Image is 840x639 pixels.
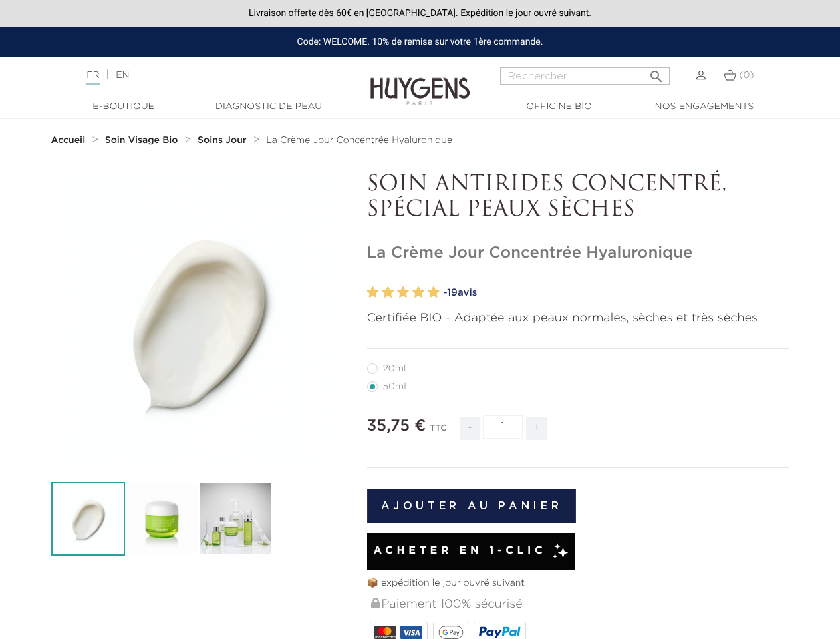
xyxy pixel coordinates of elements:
a: Nos engagements [638,100,771,114]
label: 5 [428,283,440,302]
span: La Crème Jour Concentrée Hyaluronique [266,136,452,145]
label: 2 [382,283,394,302]
img: google_pay [438,626,464,639]
label: 3 [397,283,409,302]
strong: Accueil [51,136,86,145]
span: 35,75 € [367,418,426,434]
input: Quantité [483,415,523,439]
label: 50ml [367,381,422,392]
img: Huygens [370,56,470,107]
span: + [526,417,547,440]
label: 20ml [367,363,422,374]
span: - [460,417,479,440]
a: La Crème Jour Concentrée Hyaluronique [266,135,452,146]
img: MASTERCARD [374,626,396,639]
div: Paiement 100% sécurisé [370,590,789,619]
span: (0) [740,71,754,80]
a: E-Boutique [57,100,190,114]
i:  [648,65,664,81]
a: Accueil [51,135,88,146]
a: FR [86,71,99,85]
a: -19avis [444,283,789,303]
div: TTC [430,414,447,450]
a: Diagnostic de peau [202,100,335,114]
a: Soins Jour [198,135,249,146]
a: Soin Visage Bio [105,135,182,146]
span: 19 [447,288,458,298]
input: Rechercher [500,67,670,85]
img: Paiement 100% sécurisé [371,598,380,608]
div: | [80,67,340,83]
label: 4 [412,283,424,302]
strong: Soins Jour [198,136,247,145]
p: 📦 expédition le jour ouvré suivant [367,576,789,590]
button: Ajouter au panier [367,489,577,523]
img: VISA [400,626,422,639]
button:  [644,63,668,81]
h1: La Crème Jour Concentrée Hyaluronique [367,244,789,263]
p: SOIN ANTIRIDES CONCENTRÉ, SPÉCIAL PEAUX SÈCHES [367,172,789,224]
a: Officine Bio [493,100,626,114]
p: Certifiée BIO - Adaptée aux peaux normales, sèches et très sèches [367,310,789,327]
strong: Soin Visage Bio [105,136,178,145]
label: 1 [367,283,379,302]
a: EN [116,71,129,80]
